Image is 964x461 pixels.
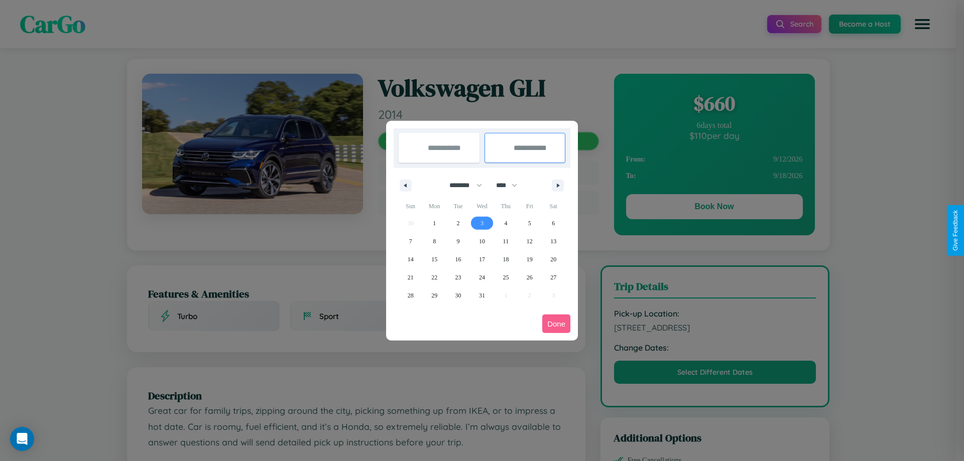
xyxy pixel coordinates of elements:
[542,214,565,232] button: 6
[431,250,437,268] span: 15
[422,198,446,214] span: Mon
[542,250,565,268] button: 20
[518,268,541,286] button: 26
[433,232,436,250] span: 8
[422,268,446,286] button: 22
[494,214,518,232] button: 4
[431,286,437,304] span: 29
[518,232,541,250] button: 12
[518,250,541,268] button: 19
[409,232,412,250] span: 7
[542,315,570,333] button: Done
[479,250,485,268] span: 17
[550,250,556,268] span: 20
[494,198,518,214] span: Thu
[550,232,556,250] span: 13
[399,286,422,304] button: 28
[455,250,461,268] span: 16
[470,198,494,214] span: Wed
[470,232,494,250] button: 10
[518,198,541,214] span: Fri
[446,232,470,250] button: 9
[504,214,507,232] span: 4
[479,286,485,304] span: 31
[408,268,414,286] span: 21
[542,268,565,286] button: 27
[528,214,531,232] span: 5
[518,214,541,232] button: 5
[433,214,436,232] span: 1
[527,268,533,286] span: 26
[494,232,518,250] button: 11
[10,427,34,451] div: Open Intercom Messenger
[542,232,565,250] button: 13
[550,268,556,286] span: 27
[455,268,461,286] span: 23
[455,286,461,304] span: 30
[457,232,460,250] span: 9
[470,286,494,304] button: 31
[494,268,518,286] button: 25
[431,268,437,286] span: 22
[503,232,509,250] span: 11
[408,250,414,268] span: 14
[470,268,494,286] button: 24
[446,250,470,268] button: 16
[446,198,470,214] span: Tue
[527,232,533,250] span: 12
[399,198,422,214] span: Sun
[422,232,446,250] button: 8
[399,268,422,286] button: 21
[503,250,509,268] span: 18
[399,250,422,268] button: 14
[479,232,485,250] span: 10
[446,286,470,304] button: 30
[446,214,470,232] button: 2
[479,268,485,286] span: 24
[470,250,494,268] button: 17
[470,214,494,232] button: 3
[457,214,460,232] span: 2
[952,210,959,251] div: Give Feedback
[542,198,565,214] span: Sat
[480,214,484,232] span: 3
[422,214,446,232] button: 1
[527,250,533,268] span: 19
[422,250,446,268] button: 15
[494,250,518,268] button: 18
[552,214,555,232] span: 6
[408,286,414,304] span: 28
[503,268,509,286] span: 25
[422,286,446,304] button: 29
[446,268,470,286] button: 23
[399,232,422,250] button: 7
